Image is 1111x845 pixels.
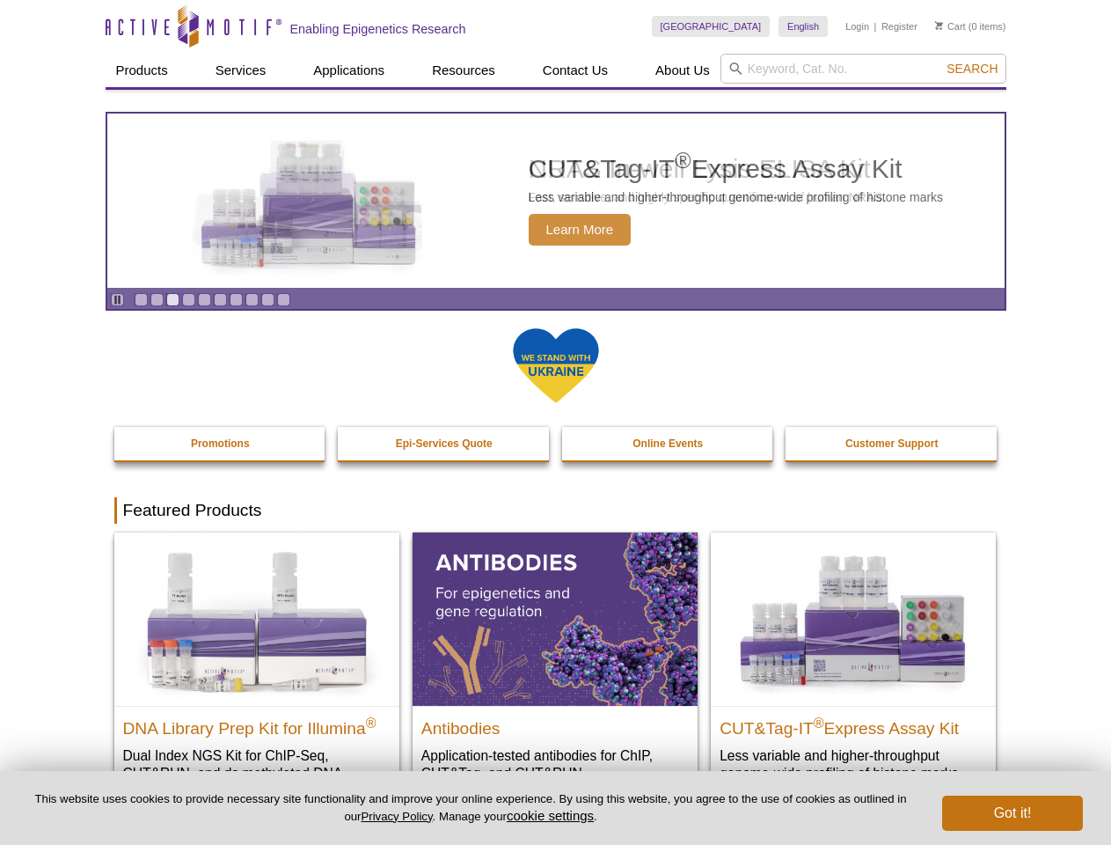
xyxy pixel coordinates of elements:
a: English [778,16,828,37]
a: CUT&Tag-IT® Express Assay Kit CUT&Tag-IT®Express Assay Kit Less variable and higher-throughput ge... [711,533,996,799]
a: Go to slide 3 [166,293,179,306]
strong: Epi-Services Quote [396,437,493,450]
span: Learn More [529,214,632,246]
h2: Antibodies [421,711,689,738]
strong: Promotions [191,437,250,450]
h2: DNA Library Prep Kit for Illumina [123,711,391,738]
strong: Customer Support [845,437,938,450]
p: This website uses cookies to provide necessary site functionality and improve your online experie... [28,791,913,825]
a: Go to slide 5 [198,293,211,306]
a: All Antibodies Antibodies Application-tested antibodies for ChIP, CUT&Tag, and CUT&RUN. [413,533,698,799]
a: Go to slide 7 [230,293,243,306]
a: Promotions [114,427,327,460]
a: Epi-Services Quote [338,427,551,460]
a: Cart [935,20,966,33]
a: Go to slide 6 [214,293,227,306]
h2: NRAS In-well Lysis ELISA Kit [529,156,887,182]
a: Go to slide 8 [245,293,259,306]
h2: Enabling Epigenetics Research [290,21,466,37]
a: Resources [421,54,506,87]
a: Go to slide 9 [261,293,274,306]
a: NRAS In-well Lysis ELISA Kit NRAS In-well Lysis ELISA Kit Fast, sensitive, and highly specific qu... [107,114,1005,288]
img: Your Cart [935,21,943,30]
a: Contact Us [532,54,618,87]
a: Register [881,20,917,33]
a: Privacy Policy [361,810,432,823]
span: Search [947,62,998,76]
a: About Us [645,54,720,87]
article: NRAS In-well Lysis ELISA Kit [107,114,1005,288]
a: DNA Library Prep Kit for Illumina DNA Library Prep Kit for Illumina® Dual Index NGS Kit for ChIP-... [114,533,399,817]
p: Less variable and higher-throughput genome-wide profiling of histone marks​. [720,746,987,783]
button: cookie settings [507,808,594,823]
img: NRAS In-well Lysis ELISA Kit [177,140,441,261]
a: Go to slide 1 [135,293,148,306]
strong: Online Events [632,437,703,450]
a: Applications [303,54,395,87]
h2: Featured Products [114,497,998,524]
input: Keyword, Cat. No. [720,54,1006,84]
li: (0 items) [935,16,1006,37]
button: Got it! [942,796,1083,831]
a: Go to slide 10 [277,293,290,306]
p: Fast, sensitive, and highly specific quantification of human NRAS. [529,189,887,205]
a: Go to slide 2 [150,293,164,306]
a: Go to slide 4 [182,293,195,306]
img: We Stand With Ukraine [512,327,600,405]
img: CUT&Tag-IT® Express Assay Kit [711,533,996,705]
img: DNA Library Prep Kit for Illumina [114,533,399,705]
p: Application-tested antibodies for ChIP, CUT&Tag, and CUT&RUN. [421,746,689,783]
h2: CUT&Tag-IT Express Assay Kit [720,711,987,738]
a: Online Events [562,427,775,460]
button: Search [941,61,1003,77]
a: Services [205,54,277,87]
a: Products [106,54,179,87]
li: | [874,16,877,37]
a: Customer Support [786,427,998,460]
sup: ® [814,715,824,730]
p: Dual Index NGS Kit for ChIP-Seq, CUT&RUN, and ds methylated DNA assays. [123,746,391,800]
a: [GEOGRAPHIC_DATA] [652,16,771,37]
img: All Antibodies [413,533,698,705]
a: Login [845,20,869,33]
sup: ® [366,715,376,730]
a: Toggle autoplay [111,293,124,306]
